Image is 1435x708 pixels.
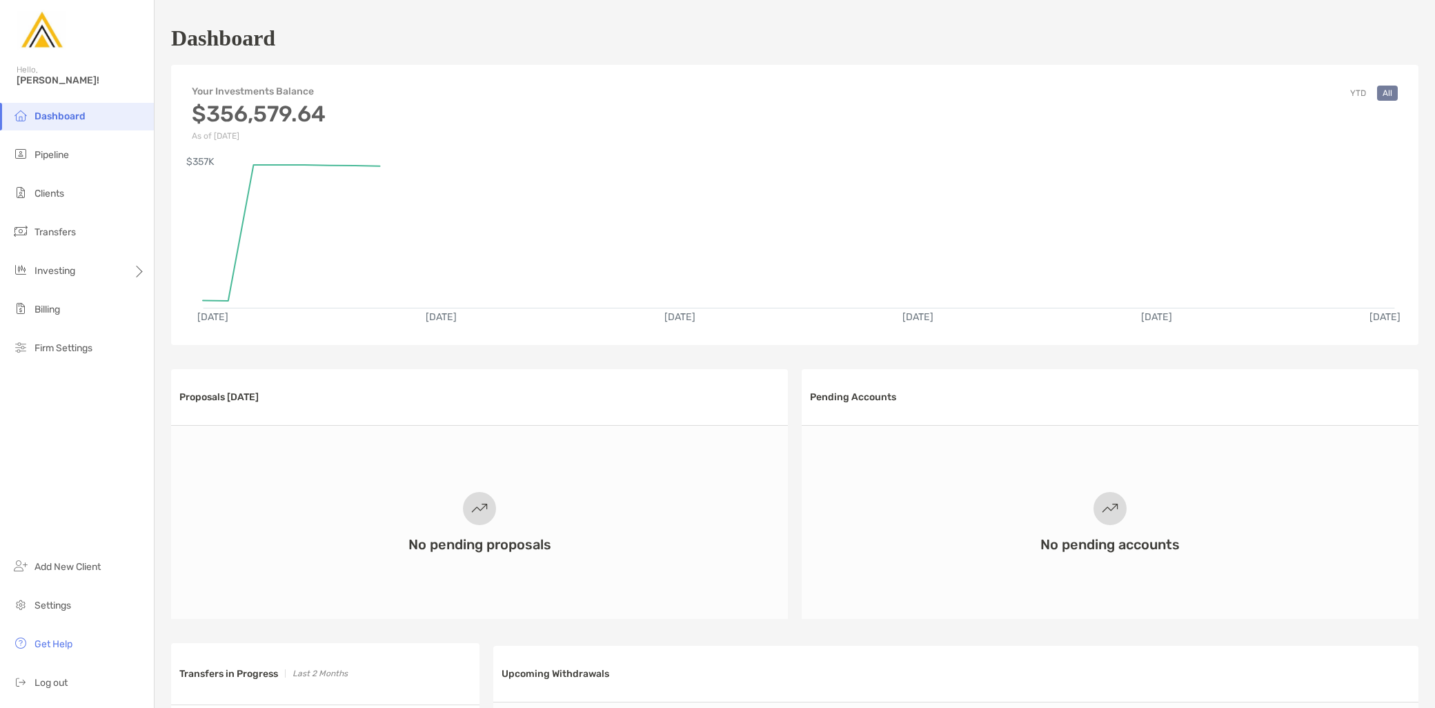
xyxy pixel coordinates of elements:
h3: Proposals [DATE] [179,391,259,403]
img: firm-settings icon [12,339,29,355]
span: Dashboard [34,110,86,122]
img: get-help icon [12,635,29,651]
img: add_new_client icon [12,558,29,574]
button: YTD [1345,86,1372,101]
span: Add New Client [34,561,101,573]
img: Zoe Logo [17,6,66,55]
img: investing icon [12,262,29,278]
img: logout icon [12,673,29,690]
img: billing icon [12,300,29,317]
span: Billing [34,304,60,315]
span: Get Help [34,638,72,650]
img: pipeline icon [12,146,29,162]
text: [DATE] [664,311,695,323]
span: Firm Settings [34,342,92,354]
text: [DATE] [1369,311,1401,323]
span: Clients [34,188,64,199]
span: Transfers [34,226,76,238]
h3: Transfers in Progress [179,668,278,680]
h3: $356,579.64 [192,101,326,127]
text: [DATE] [1141,311,1172,323]
span: Log out [34,677,68,689]
button: All [1377,86,1398,101]
text: [DATE] [902,311,933,323]
h3: No pending proposals [408,536,551,553]
text: $357K [186,156,215,168]
h4: Your Investments Balance [192,86,326,97]
h1: Dashboard [171,26,275,51]
h3: No pending accounts [1040,536,1180,553]
span: Settings [34,600,71,611]
span: Pipeline [34,149,69,161]
span: [PERSON_NAME]! [17,75,146,86]
h3: Pending Accounts [810,391,896,403]
h3: Upcoming Withdrawals [502,668,609,680]
text: [DATE] [197,311,228,323]
p: Last 2 Months [293,665,348,682]
p: As of [DATE] [192,131,326,141]
span: Investing [34,265,75,277]
img: dashboard icon [12,107,29,124]
text: [DATE] [426,311,457,323]
img: clients icon [12,184,29,201]
img: transfers icon [12,223,29,239]
img: settings icon [12,596,29,613]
